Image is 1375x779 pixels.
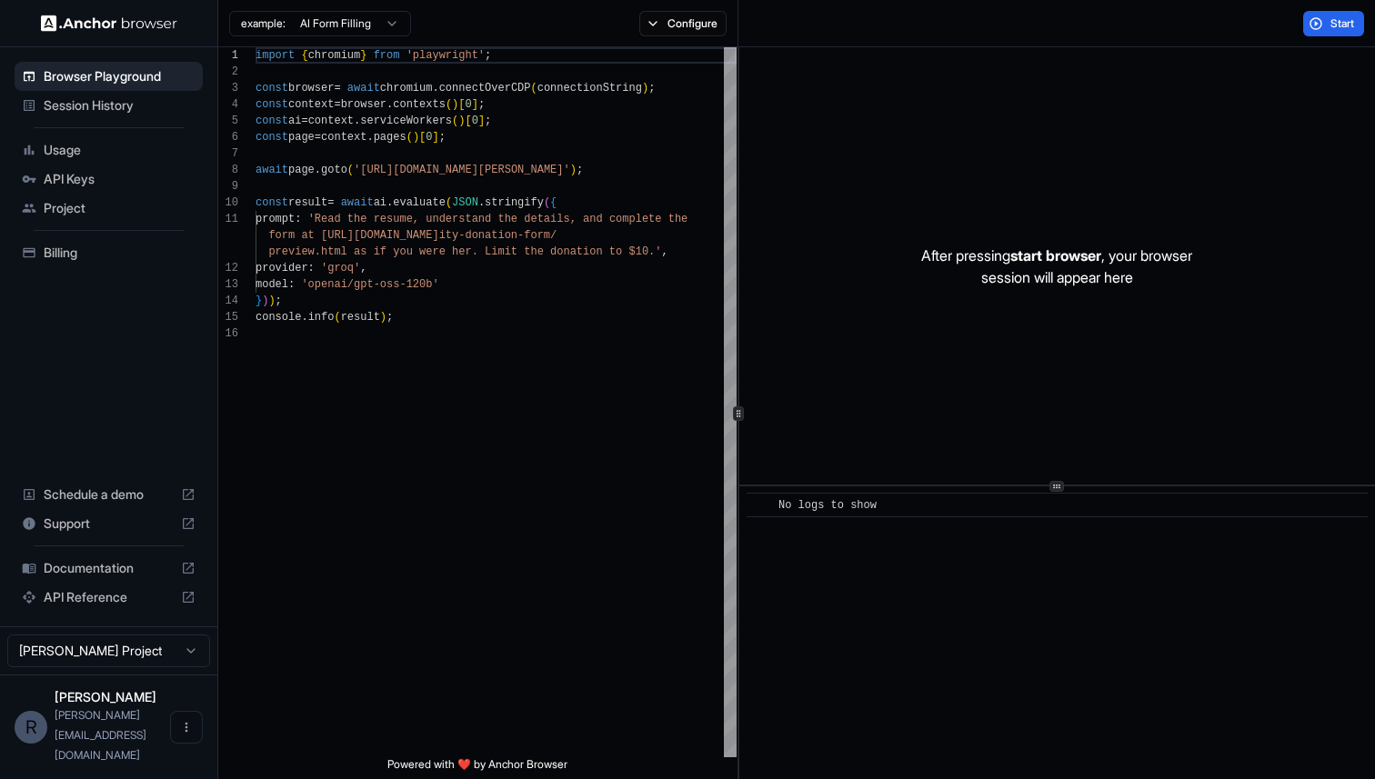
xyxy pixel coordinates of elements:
[458,115,465,127] span: )
[334,82,340,95] span: =
[308,213,636,225] span: 'Read the resume, understand the details, and comp
[256,82,288,95] span: const
[386,98,393,111] span: .
[386,311,393,324] span: ;
[15,509,203,538] div: Support
[642,82,648,95] span: )
[256,164,288,176] span: await
[393,98,446,111] span: contexts
[636,213,688,225] span: lete the
[570,164,577,176] span: )
[256,196,288,209] span: const
[256,49,295,62] span: import
[921,245,1192,288] p: After pressing , your browser session will appear here
[41,15,177,32] img: Anchor Logo
[256,278,288,291] span: model
[380,82,433,95] span: chromium
[301,278,438,291] span: 'openai/gpt-oss-120b'
[472,115,478,127] span: 0
[374,131,406,144] span: pages
[55,689,156,704] span: Ryan Voigt
[276,295,282,307] span: ;
[354,164,570,176] span: '[URL][DOMAIN_NAME][PERSON_NAME]'
[439,229,557,242] span: ity-donation-form/
[44,67,196,85] span: Browser Playground
[452,196,478,209] span: JSON
[15,554,203,583] div: Documentation
[478,115,485,127] span: ]
[15,135,203,165] div: Usage
[308,311,335,324] span: info
[218,96,238,113] div: 4
[15,583,203,612] div: API Reference
[268,229,438,242] span: form at [URL][DOMAIN_NAME]
[315,131,321,144] span: =
[218,309,238,325] div: 15
[452,98,458,111] span: )
[485,196,544,209] span: stringify
[1303,11,1364,36] button: Start
[256,115,288,127] span: const
[380,311,386,324] span: )
[15,91,203,120] div: Session History
[44,244,196,262] span: Billing
[301,115,307,127] span: =
[288,115,301,127] span: ai
[44,170,196,188] span: API Keys
[334,98,340,111] span: =
[288,82,334,95] span: browser
[439,131,446,144] span: ;
[308,115,354,127] span: context
[406,49,485,62] span: 'playwright'
[374,49,400,62] span: from
[366,131,373,144] span: .
[347,164,354,176] span: (
[354,115,360,127] span: .
[446,196,452,209] span: (
[661,245,667,258] span: ,
[256,295,262,307] span: }
[1330,16,1356,31] span: Start
[452,115,458,127] span: (
[374,196,386,209] span: ai
[44,559,174,577] span: Documentation
[218,129,238,145] div: 6
[44,141,196,159] span: Usage
[218,211,238,227] div: 11
[218,325,238,342] div: 16
[218,195,238,211] div: 10
[256,131,288,144] span: const
[308,262,315,275] span: :
[327,196,334,209] span: =
[341,311,380,324] span: result
[485,49,491,62] span: ;
[446,98,452,111] span: (
[256,213,295,225] span: prompt
[485,115,491,127] span: ;
[15,165,203,194] div: API Keys
[44,514,174,533] span: Support
[360,115,452,127] span: serviceWorkers
[218,178,238,195] div: 9
[550,196,557,209] span: {
[341,196,374,209] span: await
[756,496,765,514] span: ​
[334,311,340,324] span: (
[288,131,315,144] span: page
[256,98,288,111] span: const
[44,588,174,606] span: API Reference
[301,311,307,324] span: .
[315,164,321,176] span: .
[256,262,308,275] span: provider
[465,98,471,111] span: 0
[15,194,203,223] div: Project
[458,98,465,111] span: [
[639,11,728,36] button: Configure
[347,82,380,95] span: await
[218,293,238,309] div: 14
[15,62,203,91] div: Browser Playground
[360,49,366,62] span: }
[170,711,203,744] button: Open menu
[301,49,307,62] span: {
[439,82,531,95] span: connectOverCDP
